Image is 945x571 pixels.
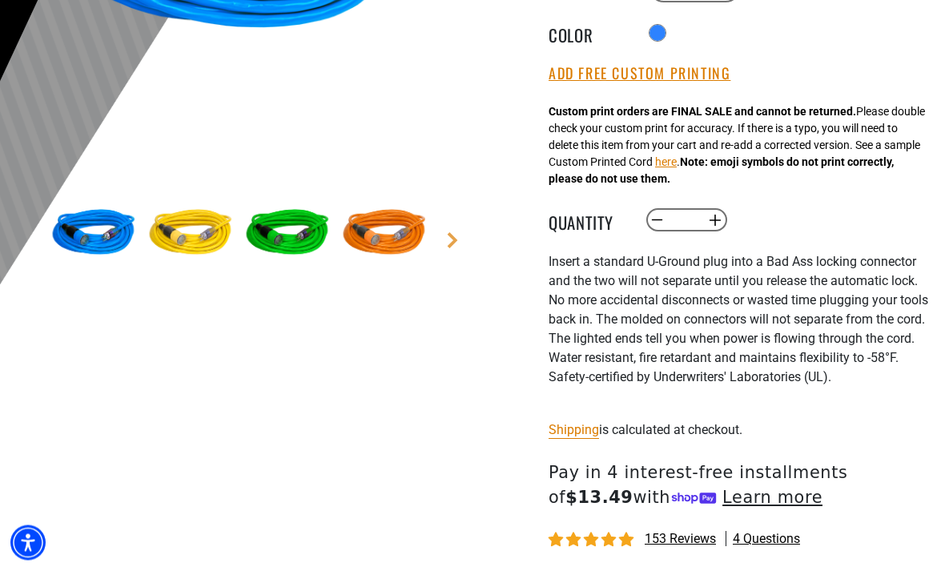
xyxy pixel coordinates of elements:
div: I [549,253,933,407]
img: yellow [144,188,237,281]
strong: Custom print orders are FINAL SALE and cannot be returned. [549,106,856,119]
span: 4 questions [733,531,800,549]
div: Please double check your custom print for accuracy. If there is a typo, you will need to delete t... [549,104,925,188]
span: nsert a standard U-Ground plug into a Bad Ass locking connector and the two will not separate unt... [549,255,928,385]
a: Shipping [549,423,599,438]
button: here [655,155,677,171]
span: 4.87 stars [549,533,637,549]
strong: Note: emoji symbols do not print correctly, please do not use them. [549,156,894,186]
span: 153 reviews [645,532,716,547]
img: orange [338,188,431,281]
a: Next [444,233,460,249]
label: Quantity [549,211,629,231]
legend: Color [549,23,629,44]
img: blue [47,188,140,281]
img: green [241,188,334,281]
button: Add Free Custom Printing [549,66,730,83]
div: is calculated at checkout. [549,420,933,441]
div: Accessibility Menu [10,525,46,561]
